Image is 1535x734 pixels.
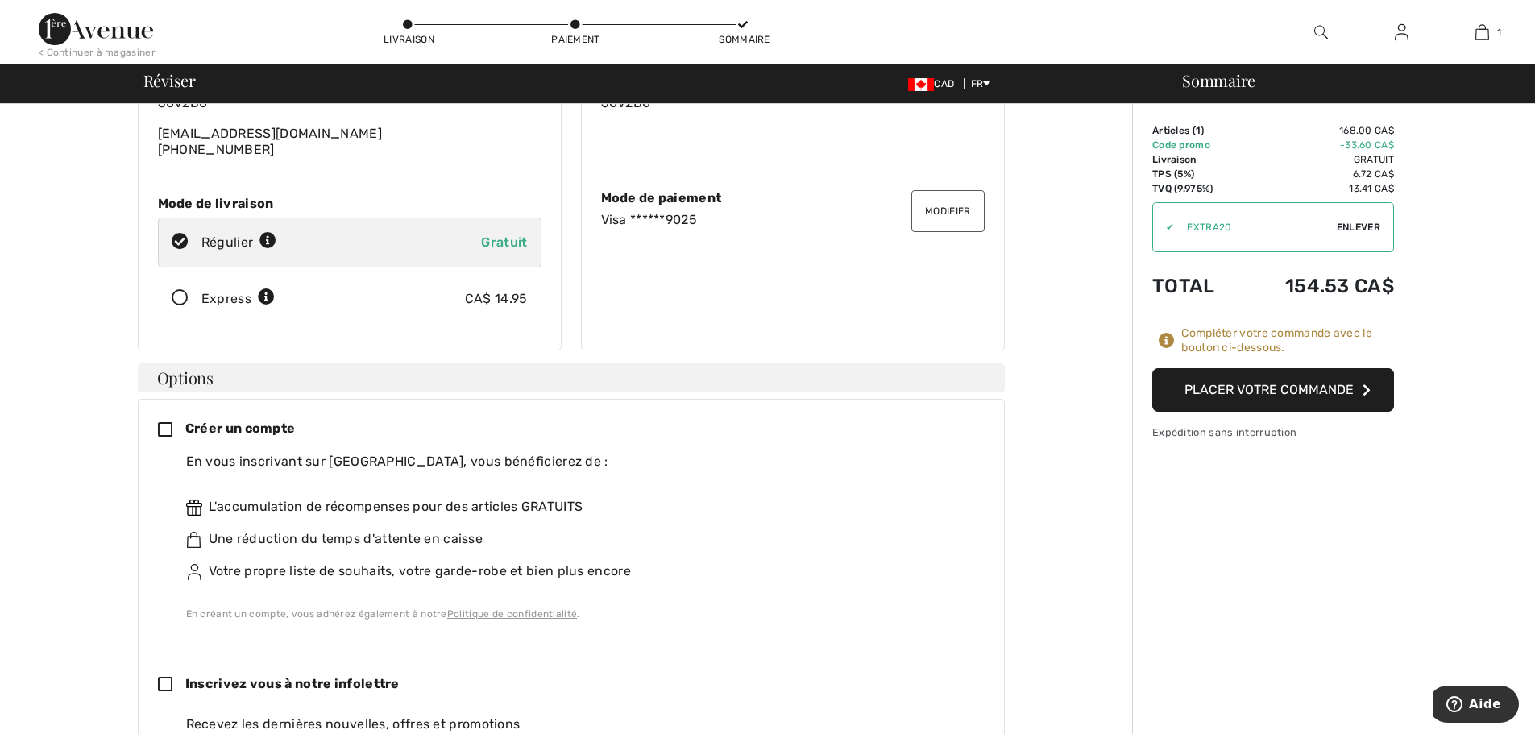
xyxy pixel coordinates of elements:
a: Politique de confidentialité [447,608,577,620]
span: Enlever [1337,220,1380,234]
div: CA$ 14.95 [465,289,528,309]
span: FR [971,78,991,89]
div: Recevez les dernières nouvelles, offres et promotions [186,715,985,734]
div: En vous inscrivant sur [GEOGRAPHIC_DATA], vous bénéficierez de : [186,452,972,471]
span: Inscrivez vous à notre infolettre [185,676,400,691]
td: TVQ (9.975%) [1152,181,1240,196]
span: Réviser [143,73,196,89]
td: Total [1152,259,1240,313]
img: 1ère Avenue [39,13,153,45]
img: Canadian Dollar [908,78,934,91]
div: Mode de paiement [601,190,985,205]
td: TPS (5%) [1152,167,1240,181]
div: Sommaire [1163,73,1525,89]
span: 1 [1196,125,1201,136]
div: Compléter votre commande avec le bouton ci-dessous. [1181,326,1394,355]
div: Paiement [551,32,599,47]
img: rewards.svg [186,500,202,516]
td: 13.41 CA$ [1240,181,1394,196]
td: -33.60 CA$ [1240,138,1394,152]
div: Régulier [201,233,277,252]
div: Une réduction du temps d'attente en caisse [186,529,972,549]
div: Votre propre liste de souhaits, votre garde-robe et bien plus encore [186,562,972,581]
div: ✔ [1153,220,1174,234]
div: Express [201,289,275,309]
span: Gratuit [481,234,527,250]
td: 154.53 CA$ [1240,259,1394,313]
h4: Options [138,363,1005,392]
span: Créer un compte [185,421,296,436]
div: Livraison [384,32,432,47]
div: En créant un compte, vous adhérez également à notre . [186,607,972,621]
span: [STREET_ADDRESS][GEOGRAPHIC_DATA] [GEOGRAPHIC_DATA], [GEOGRAPHIC_DATA], [GEOGRAPHIC_DATA] J0V2B0 [158,48,438,110]
img: faster.svg [186,532,202,548]
td: Livraison [1152,152,1240,167]
a: 1 [1442,23,1521,42]
div: L'accumulation de récompenses pour des articles GRATUITS [186,497,972,516]
td: 6.72 CA$ [1240,167,1394,181]
div: Sommaire [719,32,767,47]
div: < Continuer à magasiner [39,45,156,60]
iframe: Ouvre un widget dans lequel vous pouvez trouver plus d’informations [1433,686,1519,726]
input: Code promo [1174,203,1337,251]
td: Gratuit [1240,152,1394,167]
img: Mes infos [1395,23,1408,42]
td: 168.00 CA$ [1240,123,1394,138]
span: 1 [1497,25,1501,39]
td: Code promo [1152,138,1240,152]
img: Mon panier [1475,23,1489,42]
img: recherche [1314,23,1328,42]
span: CAD [908,78,960,89]
button: Placer votre commande [1152,368,1394,412]
span: [STREET_ADDRESS][GEOGRAPHIC_DATA] [GEOGRAPHIC_DATA], [GEOGRAPHIC_DATA], [GEOGRAPHIC_DATA] J0V2B0 [601,48,881,110]
div: Mode de livraison [158,196,541,211]
a: Se connecter [1382,23,1421,43]
div: Expédition sans interruption [1152,425,1394,440]
td: Articles ( ) [1152,123,1240,138]
img: ownWishlist.svg [186,564,202,580]
button: Modifier [911,190,984,232]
